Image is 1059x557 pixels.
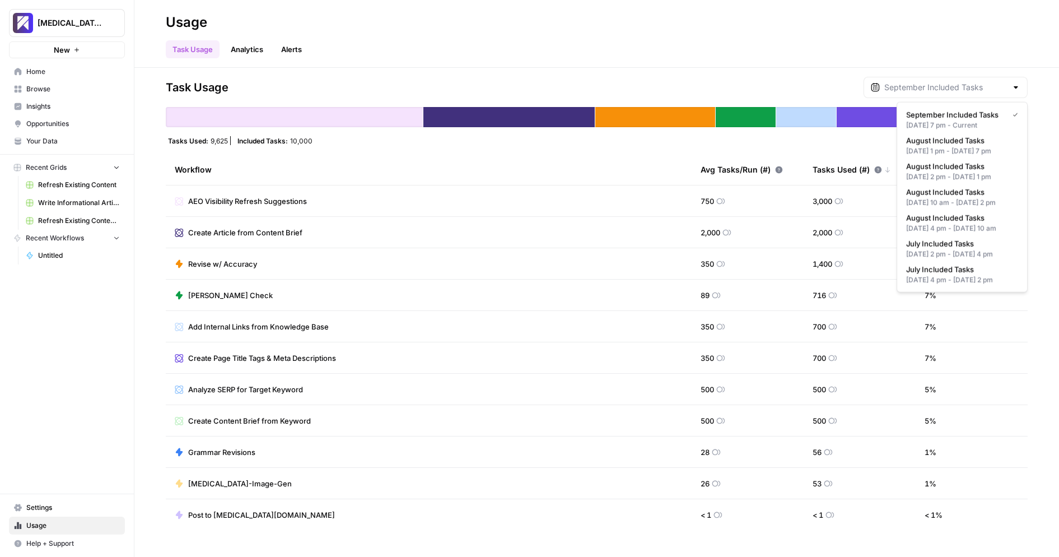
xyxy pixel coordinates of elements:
span: 350 [701,258,714,270]
span: Tasks Used: [168,136,208,145]
span: August Included Tasks [906,135,1014,146]
span: 350 [701,321,714,332]
div: Workflow [175,154,683,185]
span: Home [26,67,120,77]
span: August Included Tasks [906,161,1014,172]
a: Your Data [9,132,125,150]
span: 1,400 [813,258,832,270]
a: Post to [MEDICAL_DATA][DOMAIN_NAME] [175,509,335,521]
span: 750 [701,196,714,207]
span: 1 % [925,447,936,458]
span: Usage [26,521,120,531]
span: 500 [813,384,826,395]
span: Grammar Revisions [188,447,255,458]
span: 5 % [925,384,936,395]
div: [DATE] 1 pm - [DATE] 7 pm [906,146,1018,156]
span: AEO Visibility Refresh Suggestions [188,196,307,207]
a: Grammar Revisions [175,447,255,458]
button: Workspace: Overjet - Test [9,9,125,37]
span: August Included Tasks [906,212,1014,224]
div: [DATE] 2 pm - [DATE] 4 pm [906,249,1018,259]
a: Task Usage [166,40,220,58]
span: 500 [701,415,714,426]
div: Avg Tasks/Run (#) [701,154,783,185]
span: Post to [MEDICAL_DATA][DOMAIN_NAME] [188,509,335,521]
span: July Included Tasks [906,264,1014,275]
span: 53 [813,478,822,489]
button: Help + Support [9,535,125,553]
span: August Included Tasks [906,187,1014,198]
span: 700 [813,352,826,364]
span: 10,000 [290,136,312,145]
span: < 1 [701,509,711,521]
button: Recent Grids [9,159,125,176]
span: Create Content Brief from Keyword [188,415,311,426]
span: 28 [701,447,710,458]
span: Task Usage [166,80,228,95]
span: 89 [701,290,710,301]
button: Alerts [274,40,309,58]
span: Refresh Existing Content - Test 2 [38,216,120,226]
a: Revise w/ Accuracy [175,258,257,270]
span: [MEDICAL_DATA]-Image-Gen [188,478,292,489]
span: Recent Workflows [26,233,84,243]
span: 1 % [925,478,936,489]
a: [PERSON_NAME] Check [175,290,273,301]
a: Untitled [21,247,125,264]
span: [MEDICAL_DATA] - Test [38,17,105,29]
div: [DATE] 4 pm - [DATE] 2 pm [906,275,1018,285]
a: Browse [9,80,125,98]
span: 500 [701,384,714,395]
span: 2,000 [701,227,720,238]
span: Help + Support [26,539,120,549]
span: 7 % [925,290,936,301]
span: 26 [701,478,710,489]
a: Opportunities [9,115,125,133]
span: 716 [813,290,826,301]
span: September Included Tasks [906,109,1004,120]
span: 7 % [925,352,936,364]
img: Overjet - Test Logo [13,13,33,33]
span: 5 % [925,415,936,426]
span: Insights [26,101,120,112]
span: Create Article from Content Brief [188,227,302,238]
span: Write Informational Article [38,198,120,208]
input: September Included Tasks [884,82,1007,93]
div: [DATE] 2 pm - [DATE] 1 pm [906,172,1018,182]
span: Analyze SERP for Target Keyword [188,384,303,395]
span: Browse [26,84,120,94]
span: < 1 % [925,509,943,521]
a: Refresh Existing Content - Test 2 [21,212,125,230]
span: 350 [701,352,714,364]
span: Untitled [38,250,120,261]
span: 9,625 [211,136,228,145]
span: Create Page Title Tags & Meta Descriptions [188,352,336,364]
span: Your Data [26,136,120,146]
a: Usage [9,517,125,535]
span: July Included Tasks [906,238,1014,249]
span: 3,000 [813,196,832,207]
span: Recent Grids [26,163,67,173]
div: Usage [166,13,207,31]
div: [DATE] 10 am - [DATE] 2 pm [906,198,1018,208]
button: New [9,41,125,58]
a: Analytics [224,40,270,58]
span: [PERSON_NAME] Check [188,290,273,301]
div: [DATE] 7 pm - Current [906,120,1018,131]
span: Included Tasks: [237,136,288,145]
a: Settings [9,499,125,517]
a: Insights [9,98,125,115]
span: Refresh Existing Content [38,180,120,190]
span: 2,000 [813,227,832,238]
a: Home [9,63,125,81]
a: Refresh Existing Content [21,176,125,194]
span: 56 [813,447,822,458]
button: Recent Workflows [9,230,125,247]
span: Opportunities [26,119,120,129]
div: [DATE] 4 pm - [DATE] 10 am [906,224,1018,234]
span: New [54,44,70,55]
span: Add Internal Links from Knowledge Base [188,321,329,332]
span: 7 % [925,321,936,332]
a: Write Informational Article [21,194,125,212]
span: 500 [813,415,826,426]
